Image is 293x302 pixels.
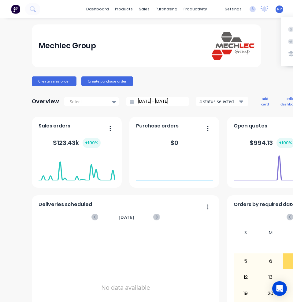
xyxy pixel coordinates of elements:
[53,138,101,148] div: $ 123.43k
[196,97,248,106] button: 4 status selected
[277,6,282,12] span: RP
[272,281,287,296] div: Open Intercom Messenger
[234,122,267,130] span: Open quotes
[233,228,258,237] div: S
[136,122,179,130] span: Purchase orders
[153,5,180,14] div: purchasing
[222,5,245,14] div: settings
[258,254,283,269] div: 6
[170,138,178,147] div: $ 0
[83,5,112,14] a: dashboard
[32,95,59,108] div: Overview
[234,270,258,285] div: 12
[136,5,153,14] div: sales
[11,5,20,14] img: Factory
[81,76,133,86] button: Create purchase order
[32,76,76,86] button: Create sales order
[199,98,238,105] div: 4 status selected
[258,270,283,285] div: 13
[83,138,101,148] div: + 100 %
[39,122,70,130] span: Sales orders
[258,285,283,301] div: 20
[180,5,210,14] div: productivity
[39,201,92,208] span: Deliveries scheduled
[258,228,283,237] div: M
[119,214,135,221] span: [DATE]
[257,95,273,108] button: add card
[112,5,136,14] div: products
[212,32,254,60] img: Mechlec Group
[39,40,96,52] div: Mechlec Group
[234,285,258,301] div: 19
[234,254,258,269] div: 5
